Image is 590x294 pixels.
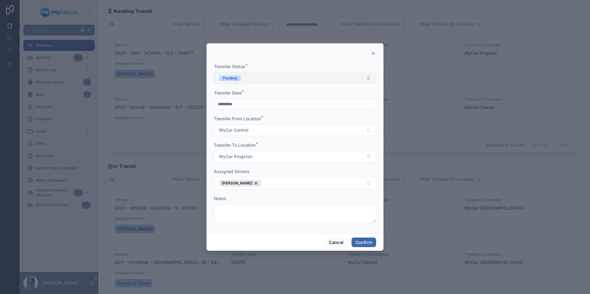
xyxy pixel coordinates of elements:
button: Confirm [352,238,376,247]
span: Assigned Drivers [214,169,250,174]
button: Select Button [214,72,376,84]
span: MyCar Central [219,127,249,133]
span: Transfer To Location [214,142,256,148]
span: [PERSON_NAME] [222,181,252,186]
span: Transfer Date [214,90,242,95]
div: Pending [223,75,237,81]
button: Cancel [325,238,348,247]
span: Transfer Status [214,64,245,69]
button: Unselect 99 [219,180,261,187]
button: Select Button [214,151,376,162]
span: Transfer From Location [214,116,261,121]
span: Notes [214,196,226,201]
button: Select Button [214,124,376,136]
span: MyCar Kingston [219,153,252,160]
button: Select Button [214,177,376,189]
